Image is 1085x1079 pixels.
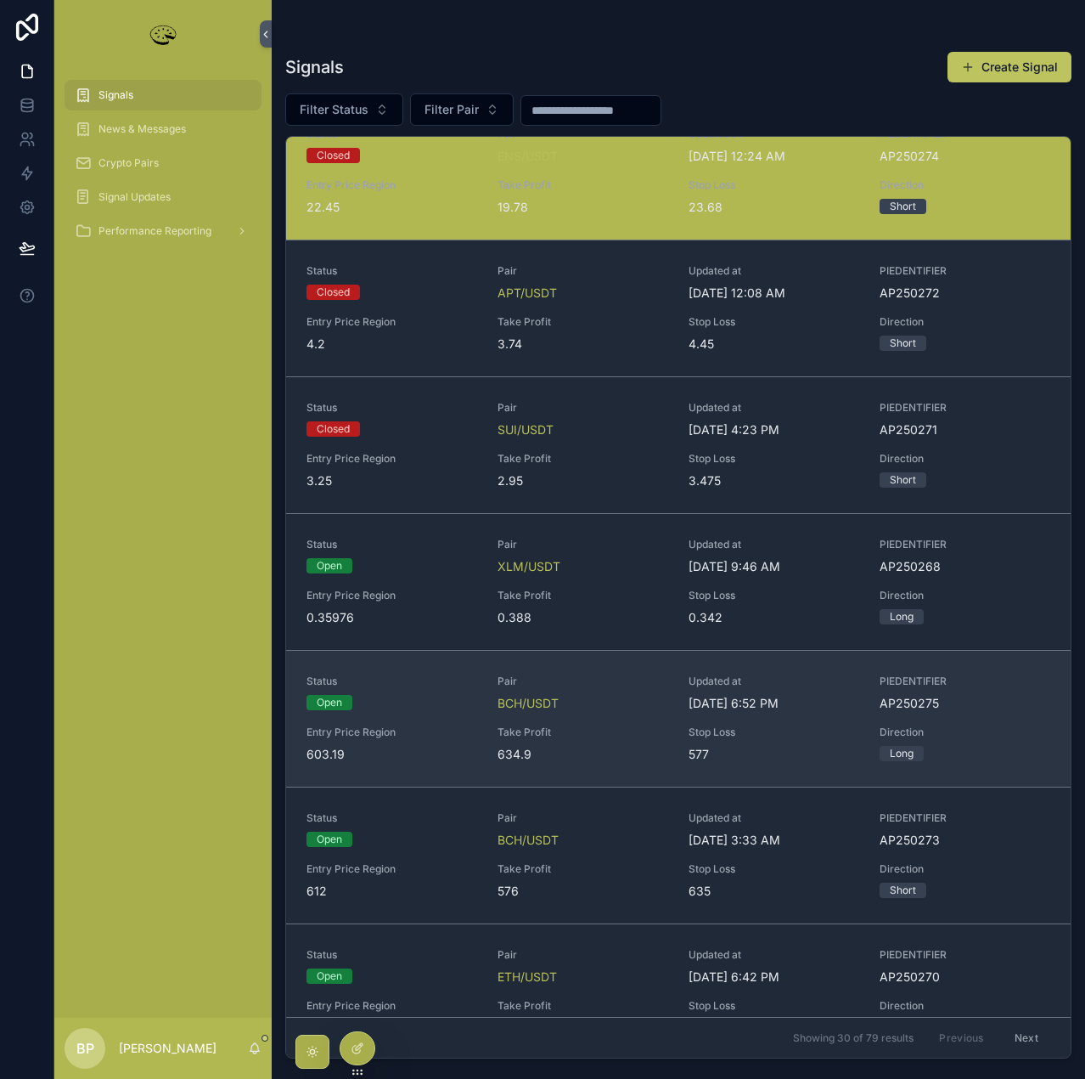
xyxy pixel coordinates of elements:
[890,746,914,761] div: Long
[285,93,403,126] button: Select Button
[689,883,859,900] span: 635
[880,811,1050,825] span: PIEDENTIFIER
[498,883,668,900] span: 576
[306,538,477,551] span: Status
[306,862,477,876] span: Entry Price Region
[498,969,557,986] span: ETH/USDT
[689,726,859,739] span: Stop Loss
[286,103,1071,240] a: StatusClosedPairENS/USDTUpdated at[DATE] 12:24 AMPIEDENTIFIERAP250274Entry Price Region22.45Take ...
[98,88,133,102] span: Signals
[880,675,1050,688] span: PIEDENTIFIER
[1003,1025,1050,1051] button: Next
[689,999,859,1013] span: Stop Loss
[498,401,668,415] span: Pair
[498,746,668,763] span: 634.9
[306,199,477,216] span: 22.45
[76,1038,94,1059] span: BP
[54,68,272,268] div: scrollable content
[286,240,1071,376] a: StatusClosedPairAPT/USDTUpdated at[DATE] 12:08 AMPIEDENTIFIERAP250272Entry Price Region4.2Take Pr...
[286,513,1071,650] a: StatusOpenPairXLM/USDTUpdated at[DATE] 9:46 AMPIEDENTIFIERAP250268Entry Price Region0.35976Take P...
[880,558,1050,575] span: AP250268
[947,52,1071,82] button: Create Signal
[286,376,1071,513] a: StatusClosedPairSUI/USDTUpdated at[DATE] 4:23 PMPIEDENTIFIERAP250271Entry Price Region3.25Take Pr...
[689,746,859,763] span: 577
[689,969,859,986] span: [DATE] 6:42 PM
[689,948,859,962] span: Updated at
[286,650,1071,787] a: StatusOpenPairBCH/USDTUpdated at[DATE] 6:52 PMPIEDENTIFIERAP250275Entry Price Region603.19Take Pr...
[498,558,560,575] span: XLM/USDT
[880,538,1050,551] span: PIEDENTIFIER
[498,199,668,216] span: 19.78
[286,787,1071,924] a: StatusOpenPairBCH/USDTUpdated at[DATE] 3:33 AMPIEDENTIFIERAP250273Entry Price Region612Take Profi...
[880,969,1050,986] span: AP250270
[498,589,668,602] span: Take Profit
[285,55,344,79] h1: Signals
[306,452,477,466] span: Entry Price Region
[498,472,668,489] span: 2.95
[689,421,859,438] span: [DATE] 4:23 PM
[890,472,916,488] div: Short
[689,832,859,849] span: [DATE] 3:33 AM
[689,472,859,489] span: 3.475
[689,675,859,688] span: Updated at
[890,883,916,898] div: Short
[306,883,477,900] span: 612
[317,421,350,437] div: Closed
[880,148,1050,165] span: AP250274
[880,178,1050,192] span: Direction
[65,80,261,110] a: Signals
[306,472,477,489] span: 3.25
[689,862,859,876] span: Stop Loss
[689,538,859,551] span: Updated at
[689,452,859,466] span: Stop Loss
[689,695,859,712] span: [DATE] 6:52 PM
[498,148,558,165] span: ENS/USDT
[880,421,1050,438] span: AP250271
[880,285,1050,302] span: AP250272
[689,401,859,415] span: Updated at
[498,726,668,739] span: Take Profit
[306,609,477,626] span: 0.35976
[306,726,477,739] span: Entry Price Region
[880,401,1050,415] span: PIEDENTIFIER
[98,156,159,170] span: Crypto Pairs
[880,832,1050,849] span: AP250273
[890,199,916,214] div: Short
[689,609,859,626] span: 0.342
[306,999,477,1013] span: Entry Price Region
[317,832,342,847] div: Open
[498,832,559,849] span: BCH/USDT
[317,558,342,573] div: Open
[317,695,342,710] div: Open
[689,336,859,353] span: 4.45
[498,336,668,353] span: 3.74
[119,1040,216,1057] p: [PERSON_NAME]
[689,199,859,216] span: 23.68
[65,216,261,246] a: Performance Reporting
[689,558,859,575] span: [DATE] 9:46 AM
[306,746,477,763] span: 603.19
[498,999,668,1013] span: Take Profit
[306,948,477,962] span: Status
[306,336,477,353] span: 4.2
[498,609,668,626] span: 0.388
[317,148,350,163] div: Closed
[98,190,171,204] span: Signal Updates
[65,114,261,144] a: News & Messages
[146,20,180,48] img: App logo
[689,811,859,825] span: Updated at
[498,862,668,876] span: Take Profit
[880,452,1050,466] span: Direction
[498,695,559,712] span: BCH/USDT
[498,421,554,438] a: SUI/USDT
[98,122,186,136] span: News & Messages
[880,264,1050,278] span: PIEDENTIFIER
[880,999,1050,1013] span: Direction
[306,675,477,688] span: Status
[424,101,479,118] span: Filter Pair
[498,538,668,551] span: Pair
[890,336,916,351] div: Short
[890,609,914,624] div: Long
